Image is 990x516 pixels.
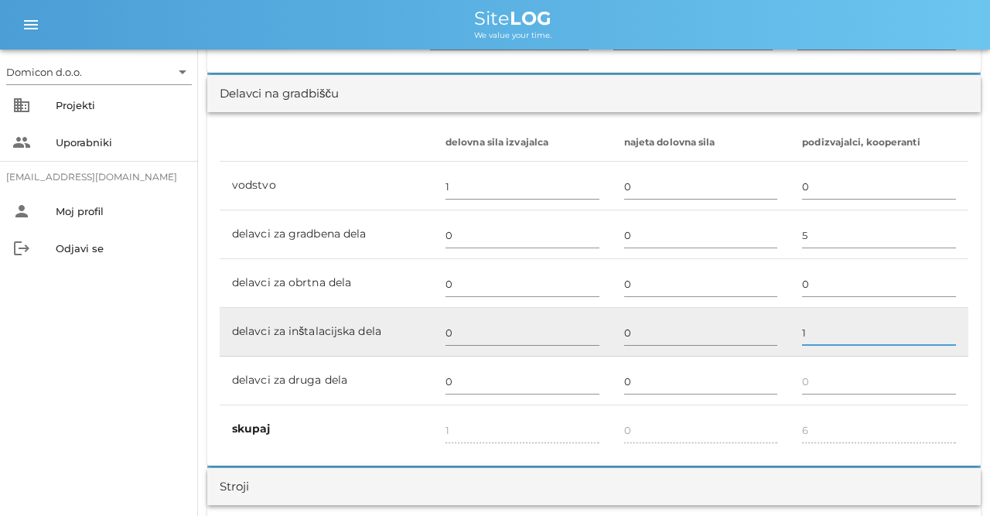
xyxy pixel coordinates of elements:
[624,223,778,248] input: 0
[445,369,599,394] input: 0
[232,422,271,436] b: skupaj
[220,308,433,357] td: delavci za inštalacijska dela
[56,242,186,255] div: Odjavi se
[56,136,186,149] div: Uporabniki
[12,202,31,220] i: person
[474,30,551,40] span: We value your time.
[220,478,249,496] div: Stroji
[173,63,192,81] i: arrow_drop_down
[6,60,192,84] div: Domicon d.o.o.
[445,272,599,296] input: 0
[56,205,186,217] div: Moj profil
[445,174,599,199] input: 0
[624,320,778,345] input: 0
[220,259,433,308] td: delavci za obrtna dela
[802,272,956,296] input: 0
[220,210,433,259] td: delavci za gradbena dela
[6,65,82,79] div: Domicon d.o.o.
[12,96,31,114] i: business
[474,7,551,29] span: Site
[802,223,956,248] input: 0
[802,320,956,345] input: 0
[445,320,599,345] input: 0
[624,369,778,394] input: 0
[56,99,186,111] div: Projekti
[802,174,956,199] input: 0
[802,369,956,394] input: 0
[220,162,433,210] td: vodstvo
[22,15,40,34] i: menu
[433,125,612,162] th: delovna sila izvajalca
[624,174,778,199] input: 0
[612,125,790,162] th: najeta dolovna sila
[445,223,599,248] input: 0
[913,442,990,516] div: Pripomoček za klepet
[220,85,339,103] div: Delavci na gradbišču
[913,442,990,516] iframe: Chat Widget
[510,7,551,29] b: LOG
[790,125,968,162] th: podizvajalci, kooperanti
[220,357,433,405] td: delavci za druga dela
[12,133,31,152] i: people
[624,272,778,296] input: 0
[12,239,31,258] i: logout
